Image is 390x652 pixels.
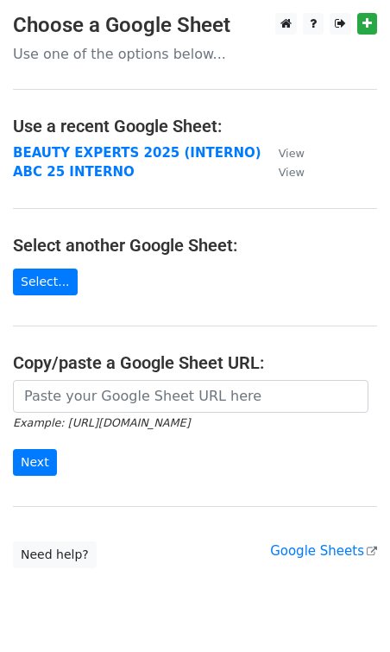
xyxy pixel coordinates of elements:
h4: Copy/paste a Google Sheet URL: [13,352,377,373]
h3: Choose a Google Sheet [13,13,377,38]
a: View [261,164,305,180]
small: View [279,166,305,179]
a: View [261,145,305,161]
h4: Use a recent Google Sheet: [13,116,377,136]
small: View [279,147,305,160]
a: BEAUTY EXPERTS 2025 (INTERNO) [13,145,261,161]
h4: Select another Google Sheet: [13,235,377,256]
small: Example: [URL][DOMAIN_NAME] [13,416,190,429]
input: Paste your Google Sheet URL here [13,380,368,413]
p: Use one of the options below... [13,45,377,63]
a: ABC 25 INTERNO [13,164,135,180]
a: Select... [13,269,78,295]
a: Need help? [13,541,97,568]
input: Next [13,449,57,476]
a: Google Sheets [270,543,377,559]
